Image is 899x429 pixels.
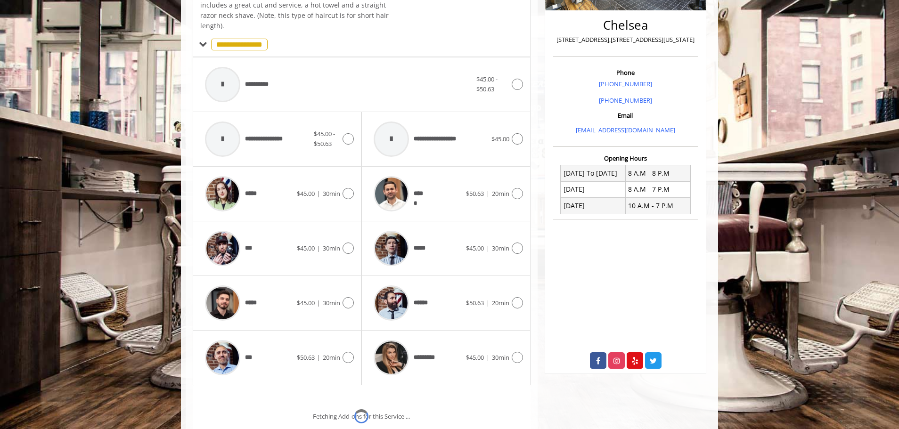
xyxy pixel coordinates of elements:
[553,155,698,162] h3: Opening Hours
[492,353,509,362] span: 30min
[317,353,320,362] span: |
[599,96,652,105] a: [PHONE_NUMBER]
[491,135,509,143] span: $45.00
[561,181,626,197] td: [DATE]
[297,244,315,252] span: $45.00
[297,299,315,307] span: $45.00
[625,165,690,181] td: 8 A.M - 8 P.M
[486,299,490,307] span: |
[466,244,484,252] span: $45.00
[323,189,340,198] span: 30min
[297,353,315,362] span: $50.63
[466,299,484,307] span: $50.63
[466,189,484,198] span: $50.63
[297,189,315,198] span: $45.00
[625,181,690,197] td: 8 A.M - 7 P.M
[314,130,335,148] span: $45.00 - $50.63
[561,165,626,181] td: [DATE] To [DATE]
[317,244,320,252] span: |
[313,412,410,421] div: Fetching Add-ons for this Service ...
[317,189,320,198] span: |
[576,126,675,134] a: [EMAIL_ADDRESS][DOMAIN_NAME]
[486,353,490,362] span: |
[492,299,509,307] span: 20min
[625,198,690,214] td: 10 A.M - 7 P.M
[486,244,490,252] span: |
[556,35,695,45] p: [STREET_ADDRESS],[STREET_ADDRESS][US_STATE]
[556,69,695,76] h3: Phone
[492,244,509,252] span: 30min
[556,18,695,32] h2: Chelsea
[323,244,340,252] span: 30min
[556,112,695,119] h3: Email
[486,189,490,198] span: |
[317,299,320,307] span: |
[599,80,652,88] a: [PHONE_NUMBER]
[561,198,626,214] td: [DATE]
[323,353,340,362] span: 20min
[476,75,498,93] span: $45.00 - $50.63
[492,189,509,198] span: 20min
[323,299,340,307] span: 30min
[466,353,484,362] span: $45.00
